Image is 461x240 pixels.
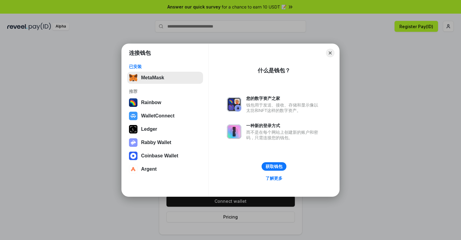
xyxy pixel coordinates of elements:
a: 了解更多 [262,174,286,182]
button: Coinbase Wallet [127,150,203,162]
button: Rainbow [127,97,203,109]
button: Argent [127,163,203,175]
div: Rainbow [141,100,161,105]
img: svg+xml,%3Csvg%20width%3D%2228%22%20height%3D%2228%22%20viewBox%3D%220%200%2028%2028%22%20fill%3D... [129,165,137,173]
button: WalletConnect [127,110,203,122]
img: svg+xml,%3Csvg%20width%3D%22120%22%20height%3D%22120%22%20viewBox%3D%220%200%20120%20120%22%20fil... [129,98,137,107]
img: svg+xml,%3Csvg%20width%3D%2228%22%20height%3D%2228%22%20viewBox%3D%220%200%2028%2028%22%20fill%3D... [129,152,137,160]
div: MetaMask [141,75,164,81]
div: Rabby Wallet [141,140,171,145]
div: 什么是钱包？ [258,67,290,74]
img: svg+xml,%3Csvg%20xmlns%3D%22http%3A%2F%2Fwww.w3.org%2F2000%2Fsvg%22%20fill%3D%22none%22%20viewBox... [227,97,241,112]
button: MetaMask [127,72,203,84]
div: 了解更多 [266,176,282,181]
img: svg+xml,%3Csvg%20xmlns%3D%22http%3A%2F%2Fwww.w3.org%2F2000%2Fsvg%22%20fill%3D%22none%22%20viewBox... [227,124,241,139]
img: svg+xml,%3Csvg%20xmlns%3D%22http%3A%2F%2Fwww.w3.org%2F2000%2Fsvg%22%20width%3D%2228%22%20height%3... [129,125,137,133]
div: WalletConnect [141,113,175,119]
div: Ledger [141,127,157,132]
button: 获取钱包 [262,162,286,171]
img: svg+xml,%3Csvg%20width%3D%2228%22%20height%3D%2228%22%20viewBox%3D%220%200%2028%2028%22%20fill%3D... [129,112,137,120]
div: 一种新的登录方式 [246,123,321,128]
div: 已安装 [129,64,201,69]
div: Coinbase Wallet [141,153,178,159]
img: svg+xml,%3Csvg%20fill%3D%22none%22%20height%3D%2233%22%20viewBox%3D%220%200%2035%2033%22%20width%... [129,74,137,82]
button: Ledger [127,123,203,135]
button: Close [326,49,334,57]
div: 获取钱包 [266,164,282,169]
div: Argent [141,166,157,172]
div: 推荐 [129,89,201,94]
div: 钱包用于发送、接收、存储和显示像以太坊和NFT这样的数字资产。 [246,102,321,113]
div: 您的数字资产之家 [246,96,321,101]
button: Rabby Wallet [127,136,203,149]
div: 而不是在每个网站上创建新的账户和密码，只需连接您的钱包。 [246,130,321,140]
img: svg+xml,%3Csvg%20xmlns%3D%22http%3A%2F%2Fwww.w3.org%2F2000%2Fsvg%22%20fill%3D%22none%22%20viewBox... [129,138,137,147]
h1: 连接钱包 [129,49,151,57]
